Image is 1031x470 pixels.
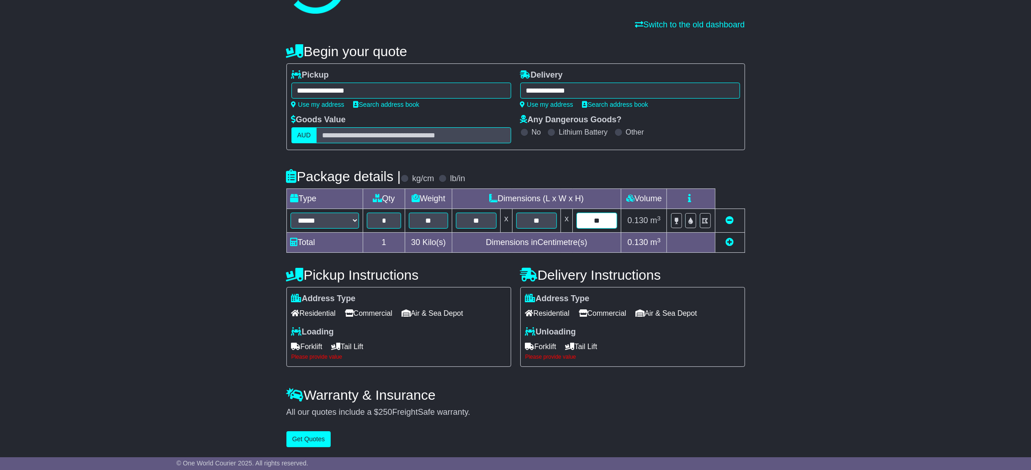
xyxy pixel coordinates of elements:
button: Get Quotes [286,431,331,447]
label: Address Type [291,294,356,304]
span: Residential [525,306,570,320]
span: m [650,216,661,225]
h4: Pickup Instructions [286,267,511,282]
label: Delivery [520,70,563,80]
span: 30 [411,238,420,247]
span: Residential [291,306,336,320]
h4: Begin your quote [286,44,745,59]
a: Search address book [354,101,419,108]
span: Air & Sea Depot [402,306,463,320]
a: Switch to the old dashboard [635,20,745,29]
td: 1 [363,233,405,253]
span: Commercial [579,306,626,320]
div: Please provide value [291,354,506,360]
td: Dimensions in Centimetre(s) [452,233,621,253]
span: Forklift [291,339,323,354]
a: Search address book [582,101,648,108]
td: Dimensions (L x W x H) [452,189,621,209]
td: Volume [621,189,667,209]
label: Address Type [525,294,590,304]
td: Weight [405,189,452,209]
label: Other [626,128,644,136]
label: No [532,128,541,136]
label: AUD [291,127,317,143]
span: Forklift [525,339,556,354]
span: Air & Sea Depot [635,306,697,320]
sup: 3 [657,215,661,222]
td: Qty [363,189,405,209]
td: x [500,209,512,233]
label: Unloading [525,327,576,337]
label: Any Dangerous Goods? [520,115,622,125]
sup: 3 [657,237,661,244]
div: Please provide value [525,354,740,360]
a: Use my address [291,101,344,108]
label: Loading [291,327,334,337]
span: 0.130 [628,238,648,247]
div: All our quotes include a $ FreightSafe warranty. [286,407,745,418]
a: Use my address [520,101,573,108]
label: kg/cm [412,174,434,184]
label: Lithium Battery [559,128,608,136]
span: m [650,238,661,247]
h4: Package details | [286,169,401,184]
label: Pickup [291,70,329,80]
span: 250 [379,407,392,417]
td: Type [286,189,363,209]
h4: Warranty & Insurance [286,387,745,402]
h4: Delivery Instructions [520,267,745,282]
a: Add new item [726,238,734,247]
label: lb/in [450,174,465,184]
a: Remove this item [726,216,734,225]
span: Tail Lift [566,339,597,354]
span: Commercial [345,306,392,320]
td: Kilo(s) [405,233,452,253]
td: x [561,209,573,233]
span: Tail Lift [332,339,364,354]
span: 0.130 [628,216,648,225]
span: © One World Courier 2025. All rights reserved. [176,460,308,467]
label: Goods Value [291,115,346,125]
td: Total [286,233,363,253]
